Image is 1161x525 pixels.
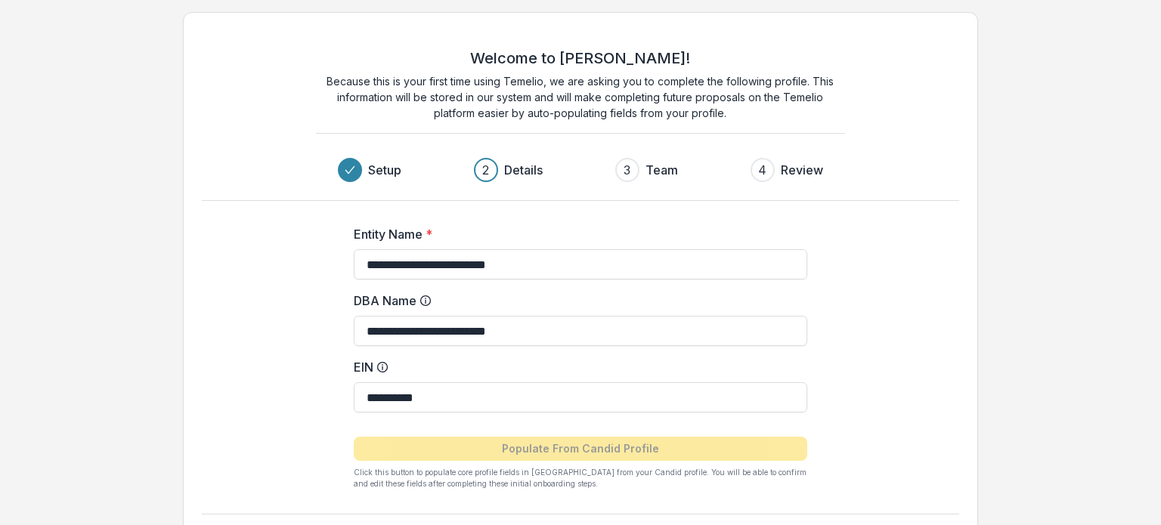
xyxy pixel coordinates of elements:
div: 2 [482,161,489,179]
p: Click this button to populate core profile fields in [GEOGRAPHIC_DATA] from your Candid profile. ... [354,467,807,489]
h3: Setup [368,161,401,179]
h3: Team [646,161,678,179]
button: Populate From Candid Profile [354,437,807,461]
p: Because this is your first time using Temelio, we are asking you to complete the following profil... [316,73,845,121]
div: Progress [338,158,823,182]
h3: Details [504,161,543,179]
label: DBA Name [354,292,798,310]
div: 3 [624,161,630,179]
h3: Review [781,161,823,179]
label: Entity Name [354,225,798,243]
label: EIN [354,358,798,376]
div: 4 [758,161,766,179]
h2: Welcome to [PERSON_NAME]! [470,49,690,67]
